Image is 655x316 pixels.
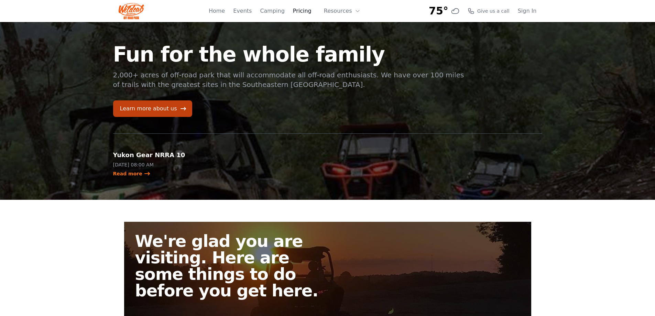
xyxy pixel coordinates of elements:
a: Give us a call [468,8,510,14]
a: Camping [260,7,284,15]
img: Wildcat Logo [119,3,144,19]
a: Home [209,7,225,15]
h1: Fun for the whole family [113,44,465,65]
a: Sign In [518,7,537,15]
span: 75° [429,5,448,17]
h2: We're glad you are visiting. Here are some things to do before you get here. [135,233,333,299]
a: Learn more about us [113,100,192,117]
p: 2,000+ acres of off-road park that will accommodate all off-road enthusiasts. We have over 100 mi... [113,70,465,89]
button: Resources [320,4,364,18]
p: [DATE] 08:00 AM [113,161,212,168]
a: Pricing [293,7,312,15]
a: Read more [113,170,151,177]
span: Give us a call [477,8,510,14]
h2: Yukon Gear NRRA 10 [113,150,212,160]
a: Events [233,7,252,15]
